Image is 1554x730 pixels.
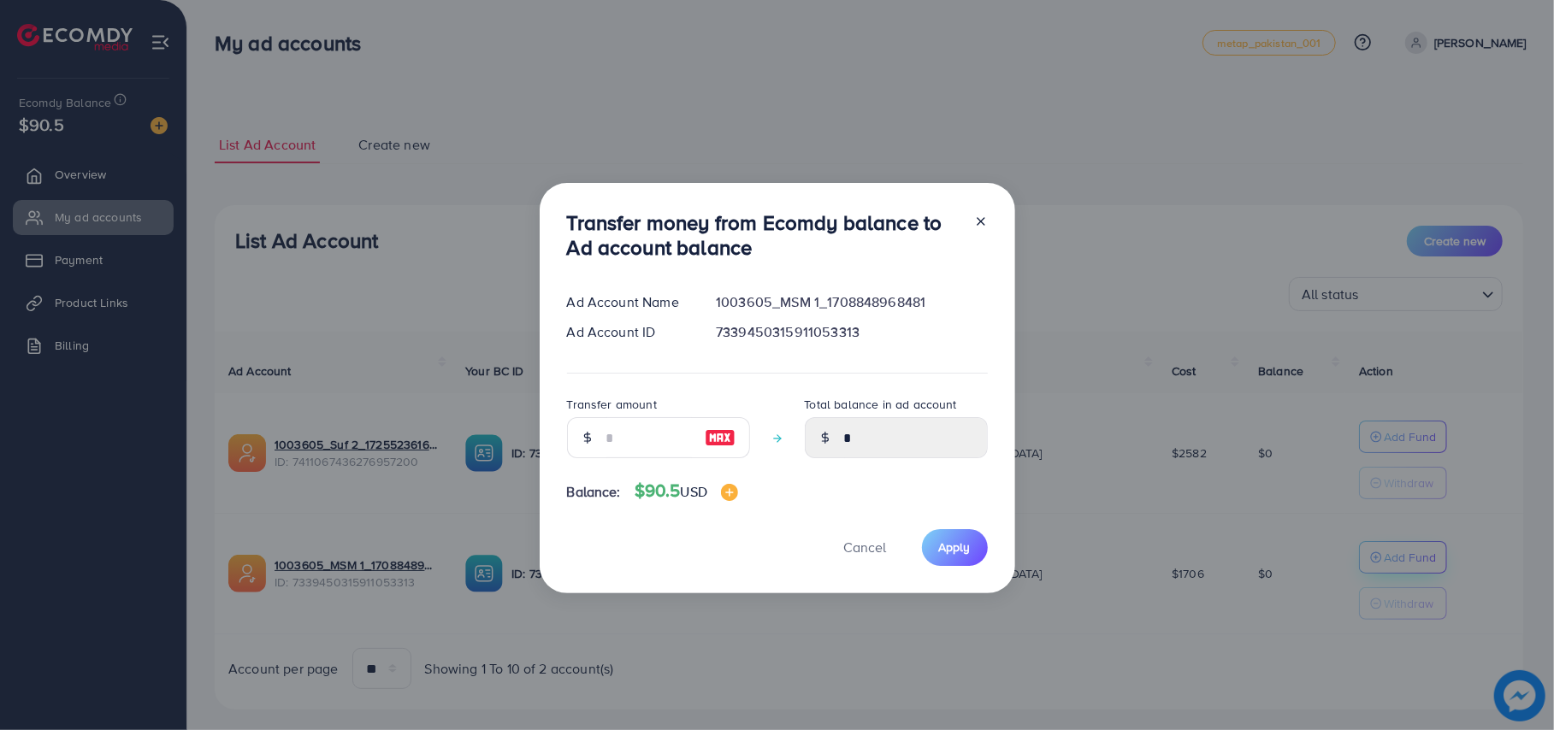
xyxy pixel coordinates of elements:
[567,482,621,502] span: Balance:
[553,322,703,342] div: Ad Account ID
[705,427,736,448] img: image
[702,322,1001,342] div: 7339450315911053313
[844,538,887,556] span: Cancel
[567,210,960,260] h3: Transfer money from Ecomdy balance to Ad account balance
[567,396,657,413] label: Transfer amount
[702,292,1001,312] div: 1003605_MSM 1_1708848968481
[922,529,988,566] button: Apply
[823,529,908,566] button: Cancel
[635,480,738,502] h4: $90.5
[939,539,971,556] span: Apply
[721,484,738,501] img: image
[681,482,707,501] span: USD
[553,292,703,312] div: Ad Account Name
[805,396,957,413] label: Total balance in ad account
